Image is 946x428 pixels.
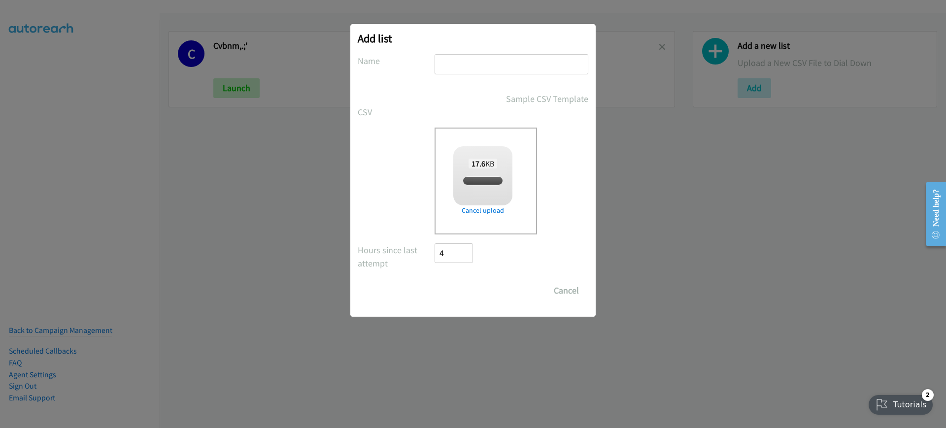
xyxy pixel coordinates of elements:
iframe: Checklist [863,385,939,421]
button: Cancel [544,281,588,300]
label: CSV [358,105,435,119]
strong: 17.6 [472,159,485,168]
iframe: Resource Center [917,175,946,253]
span: KB [469,159,498,168]
a: Sample CSV Template [506,92,588,105]
a: Cancel upload [453,205,512,216]
label: Name [358,54,435,67]
label: Hours since last attempt [358,243,435,270]
h2: Add list [358,32,588,45]
span: split_8.csv [466,176,499,186]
